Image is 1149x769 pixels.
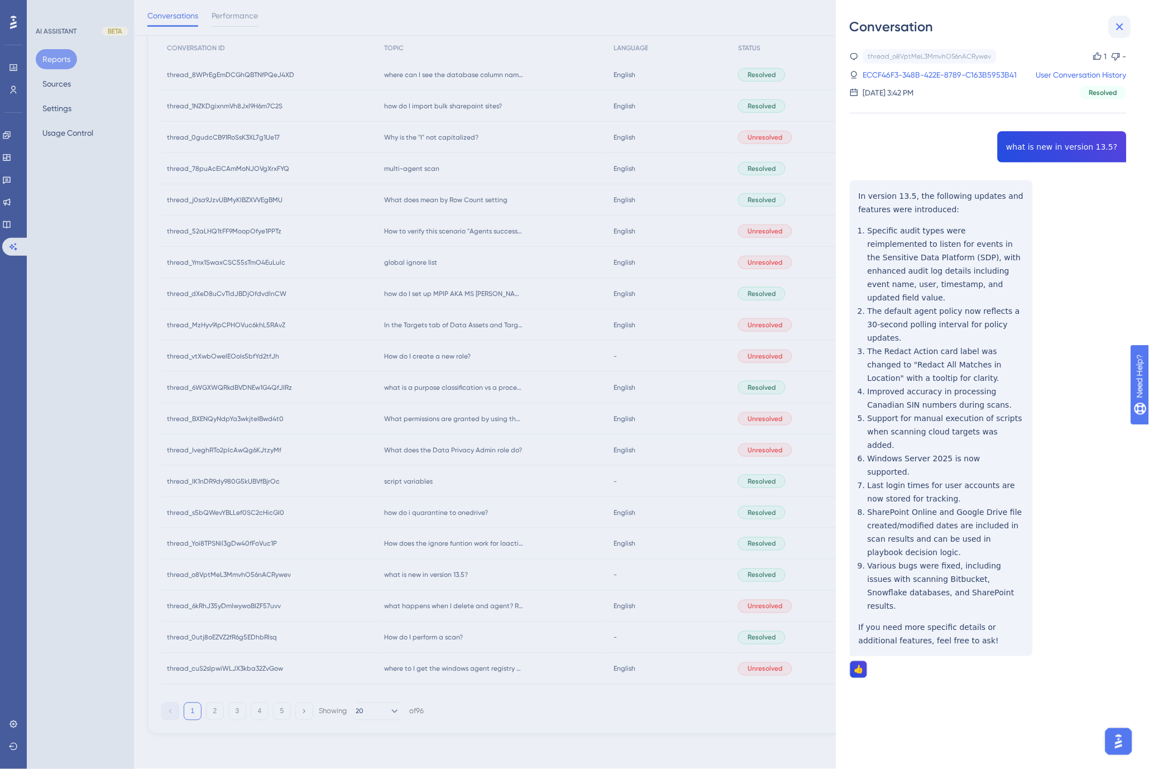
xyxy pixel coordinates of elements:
div: 1 [1104,50,1107,63]
a: ECCF46F3-348B-422E-8789-C163B5953B41 [863,68,1017,82]
iframe: UserGuiding AI Assistant Launcher [1102,725,1136,758]
span: Resolved [1089,88,1118,97]
a: User Conversation History [1036,68,1127,82]
div: thread_o8VptMeL3MmvhO56nACRywev [868,52,992,61]
div: [DATE] 3:42 PM [863,86,914,99]
div: Conversation [850,18,1136,36]
div: - [1123,50,1127,63]
span: Need Help? [26,3,70,16]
